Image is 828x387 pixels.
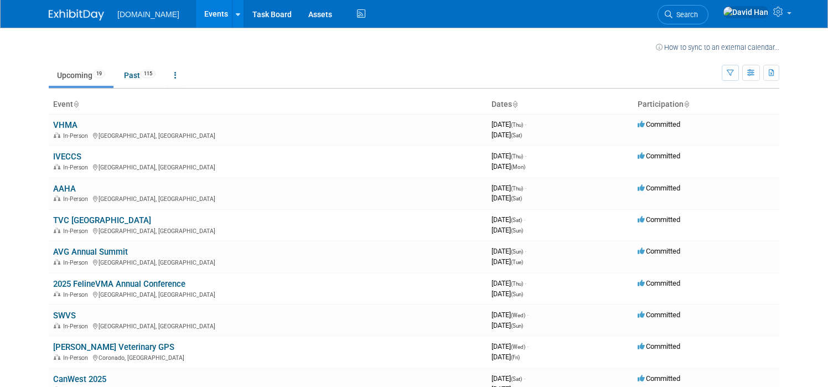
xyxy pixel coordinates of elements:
span: 115 [141,70,156,78]
span: In-Person [63,259,91,266]
span: (Sat) [511,132,522,138]
a: AVG Annual Summit [53,247,128,257]
span: [DATE] [491,374,525,383]
th: Participation [633,95,779,114]
span: Committed [638,342,680,350]
img: In-Person Event [54,195,60,201]
span: [DATE] [491,152,526,160]
span: (Sun) [511,228,523,234]
div: [GEOGRAPHIC_DATA], [GEOGRAPHIC_DATA] [53,226,483,235]
span: (Sat) [511,195,522,202]
span: Committed [638,215,680,224]
img: In-Person Event [54,259,60,265]
span: (Thu) [511,185,523,192]
div: [GEOGRAPHIC_DATA], [GEOGRAPHIC_DATA] [53,290,483,298]
img: In-Person Event [54,291,60,297]
span: (Sun) [511,249,523,255]
span: - [527,342,529,350]
span: [DATE] [491,290,523,298]
div: [GEOGRAPHIC_DATA], [GEOGRAPHIC_DATA] [53,321,483,330]
a: Search [658,5,708,24]
div: Coronado, [GEOGRAPHIC_DATA] [53,353,483,362]
span: [DATE] [491,257,523,266]
span: [DATE] [491,194,522,202]
span: [DOMAIN_NAME] [117,10,179,19]
div: [GEOGRAPHIC_DATA], [GEOGRAPHIC_DATA] [53,131,483,140]
span: [DATE] [491,162,525,171]
span: - [524,374,525,383]
span: [DATE] [491,321,523,329]
span: In-Person [63,164,91,171]
th: Event [49,95,487,114]
span: In-Person [63,195,91,203]
span: (Tue) [511,259,523,265]
span: [DATE] [491,215,525,224]
span: In-Person [63,228,91,235]
span: In-Person [63,291,91,298]
span: - [525,120,526,128]
span: [DATE] [491,120,526,128]
img: In-Person Event [54,354,60,360]
span: (Wed) [511,312,525,318]
a: IVECCS [53,152,81,162]
span: Committed [638,311,680,319]
span: Search [672,11,698,19]
span: - [525,247,526,255]
span: In-Person [63,354,91,362]
span: Committed [638,120,680,128]
span: (Fri) [511,354,520,360]
img: In-Person Event [54,228,60,233]
span: Committed [638,152,680,160]
span: [DATE] [491,184,526,192]
img: ExhibitDay [49,9,104,20]
a: [PERSON_NAME] Veterinary GPS [53,342,174,352]
img: In-Person Event [54,323,60,328]
th: Dates [487,95,633,114]
a: TVC [GEOGRAPHIC_DATA] [53,215,151,225]
img: In-Person Event [54,132,60,138]
span: In-Person [63,323,91,330]
div: [GEOGRAPHIC_DATA], [GEOGRAPHIC_DATA] [53,162,483,171]
a: VHMA [53,120,77,130]
a: SWVS [53,311,76,321]
span: (Thu) [511,281,523,287]
span: - [525,152,526,160]
a: Sort by Participation Type [684,100,689,109]
a: Sort by Event Name [73,100,79,109]
span: - [525,279,526,287]
span: (Sat) [511,376,522,382]
span: Committed [638,374,680,383]
span: [DATE] [491,279,526,287]
span: - [527,311,529,319]
span: Committed [638,184,680,192]
span: [DATE] [491,353,520,361]
span: 19 [93,70,105,78]
span: [DATE] [491,342,529,350]
span: Committed [638,247,680,255]
a: CanWest 2025 [53,374,106,384]
span: - [524,215,525,224]
span: [DATE] [491,131,522,139]
span: (Thu) [511,153,523,159]
a: 2025 FelineVMA Annual Conference [53,279,185,289]
span: [DATE] [491,247,526,255]
span: (Sun) [511,323,523,329]
a: Upcoming19 [49,65,113,86]
span: (Mon) [511,164,525,170]
span: [DATE] [491,311,529,319]
span: (Thu) [511,122,523,128]
a: Sort by Start Date [512,100,517,109]
span: (Sat) [511,217,522,223]
span: (Wed) [511,344,525,350]
span: - [525,184,526,192]
div: [GEOGRAPHIC_DATA], [GEOGRAPHIC_DATA] [53,194,483,203]
div: [GEOGRAPHIC_DATA], [GEOGRAPHIC_DATA] [53,257,483,266]
a: How to sync to an external calendar... [656,43,779,51]
span: [DATE] [491,226,523,234]
img: David Han [723,6,769,18]
img: In-Person Event [54,164,60,169]
a: AAHA [53,184,76,194]
a: Past115 [116,65,164,86]
span: Committed [638,279,680,287]
span: In-Person [63,132,91,140]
